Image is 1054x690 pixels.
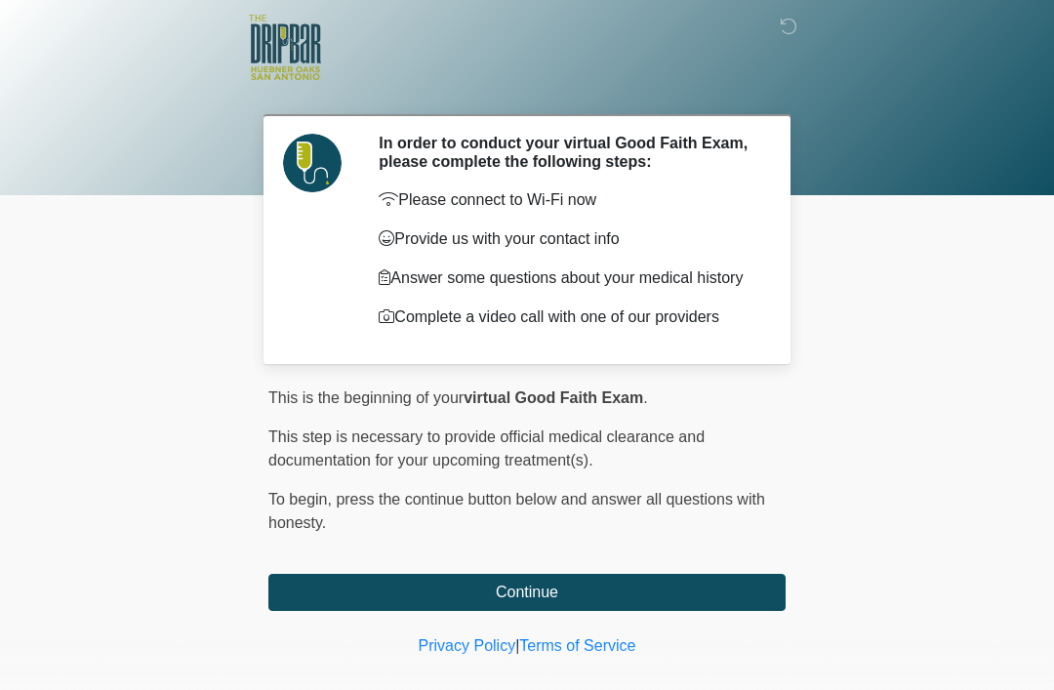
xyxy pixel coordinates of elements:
span: . [643,389,647,406]
p: Please connect to Wi-Fi now [379,188,756,212]
p: Complete a video call with one of our providers [379,305,756,329]
button: Continue [268,574,786,611]
span: To begin, [268,491,336,507]
span: This step is necessary to provide official medical clearance and documentation for your upcoming ... [268,428,705,468]
p: Answer some questions about your medical history [379,266,756,290]
strong: virtual Good Faith Exam [464,389,643,406]
span: press the continue button below and answer all questions with honesty. [268,491,765,531]
h2: In order to conduct your virtual Good Faith Exam, please complete the following steps: [379,134,756,171]
a: | [515,637,519,654]
a: Privacy Policy [419,637,516,654]
span: This is the beginning of your [268,389,464,406]
img: The DRIPBaR - The Strand at Huebner Oaks Logo [249,15,321,80]
p: Provide us with your contact info [379,227,756,251]
img: Agent Avatar [283,134,342,192]
a: Terms of Service [519,637,635,654]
